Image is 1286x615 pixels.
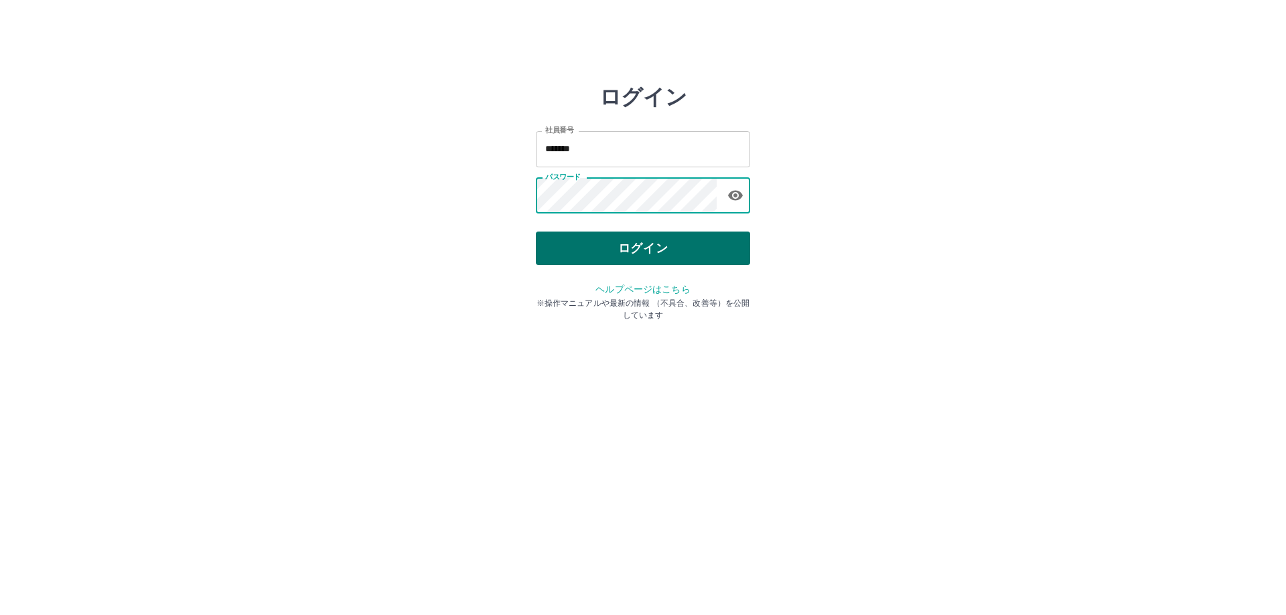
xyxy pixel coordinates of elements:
[595,284,690,294] a: ヘルプページはこちら
[536,297,750,321] p: ※操作マニュアルや最新の情報 （不具合、改善等）を公開しています
[545,125,573,135] label: 社員番号
[536,232,750,265] button: ログイン
[545,172,581,182] label: パスワード
[599,84,687,110] h2: ログイン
